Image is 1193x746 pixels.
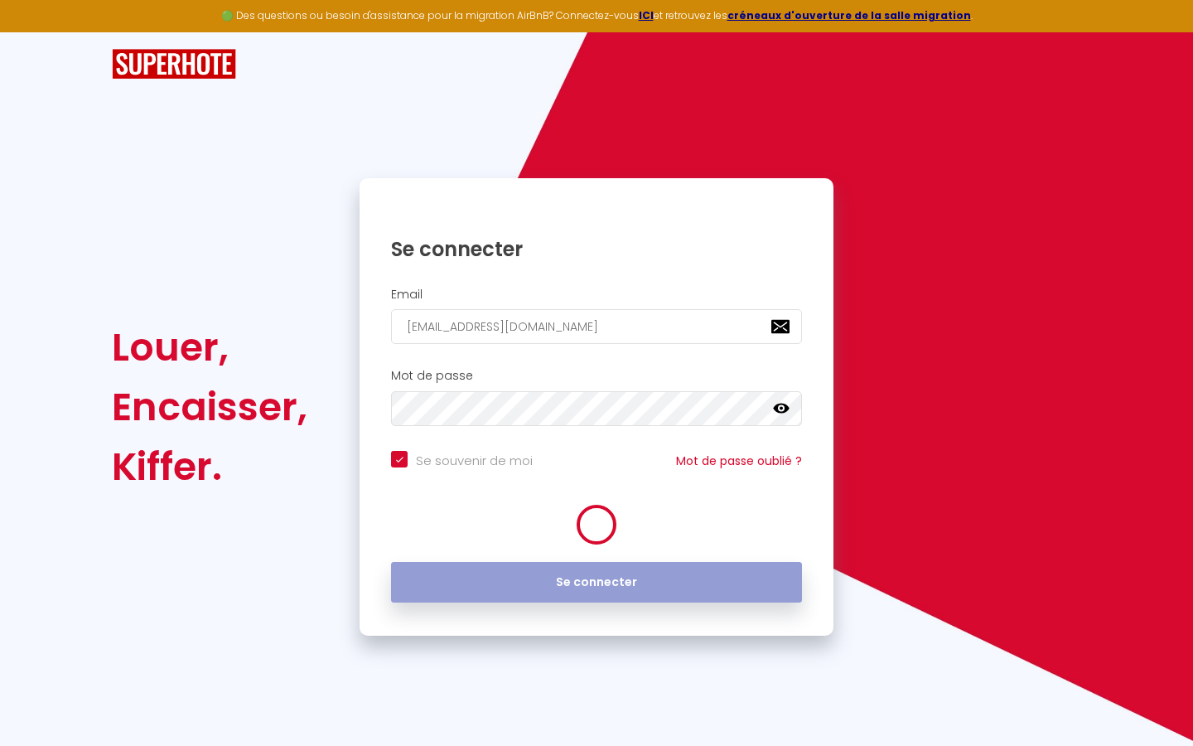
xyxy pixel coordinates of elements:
div: Louer, [112,317,307,377]
div: Kiffer. [112,437,307,497]
a: Mot de passe oublié ? [676,453,802,469]
h2: Mot de passe [391,369,802,383]
a: ICI [639,8,654,22]
button: Ouvrir le widget de chat LiveChat [13,7,63,56]
h2: Email [391,288,802,302]
input: Ton Email [391,309,802,344]
a: créneaux d'ouverture de la salle migration [727,8,971,22]
img: SuperHote logo [112,49,236,80]
h1: Se connecter [391,236,802,262]
div: Encaisser, [112,377,307,437]
button: Se connecter [391,562,802,603]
